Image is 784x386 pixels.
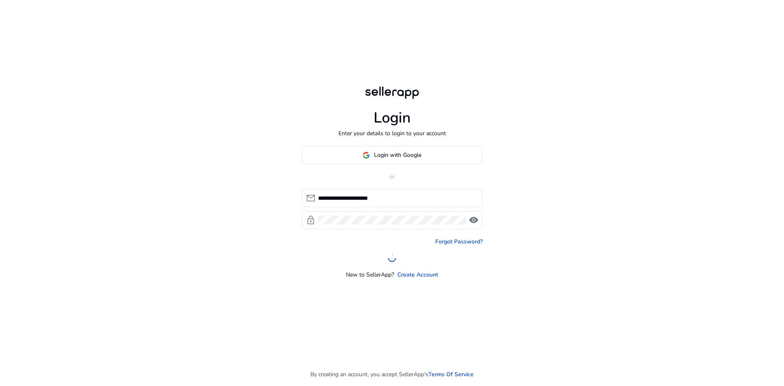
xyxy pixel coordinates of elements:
span: Login with Google [374,151,421,159]
button: Login with Google [302,146,483,164]
p: or [302,172,483,181]
a: Terms Of Service [428,370,474,379]
span: mail [306,193,316,203]
span: visibility [469,215,479,225]
a: Create Account [397,270,438,279]
a: Forgot Password? [435,237,483,246]
p: New to SellerApp? [346,270,394,279]
span: lock [306,215,316,225]
p: Enter your details to login to your account [339,129,446,138]
img: google-logo.svg [363,152,370,159]
h1: Login [374,109,411,127]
